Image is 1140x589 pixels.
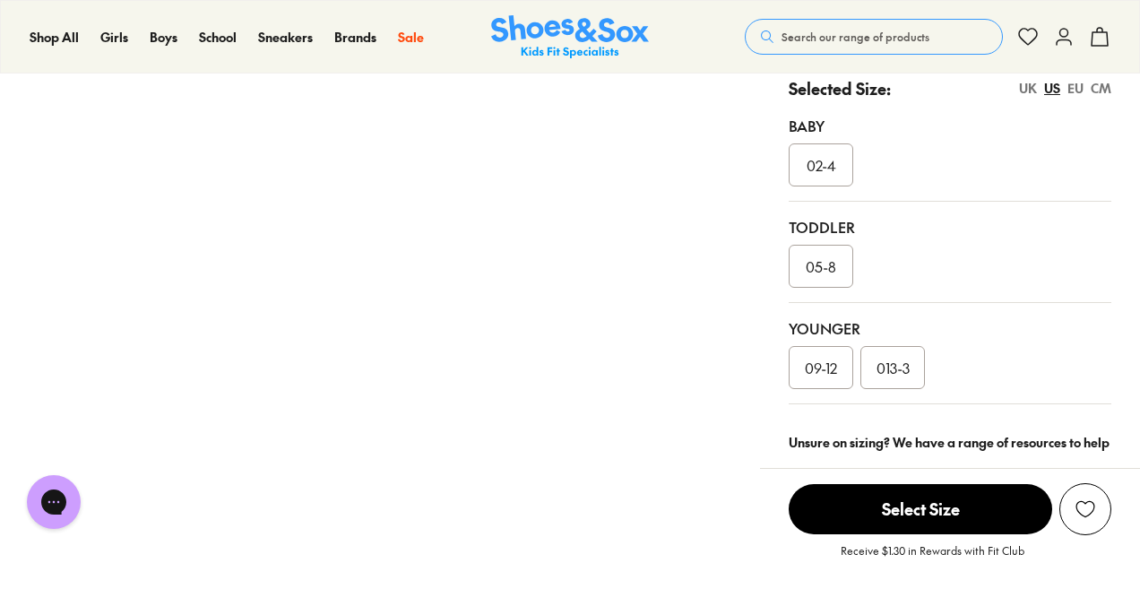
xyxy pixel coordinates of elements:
[398,28,424,46] span: Sale
[30,28,79,47] a: Shop All
[877,357,910,378] span: 013-3
[782,29,929,45] span: Search our range of products
[199,28,237,47] a: School
[398,28,424,47] a: Sale
[1091,79,1111,98] div: CM
[789,115,1111,136] div: Baby
[150,28,177,47] a: Boys
[1019,79,1037,98] div: UK
[745,19,1003,55] button: Search our range of products
[150,28,177,46] span: Boys
[789,216,1111,238] div: Toddler
[1044,79,1060,98] div: US
[258,28,313,46] span: Sneakers
[789,76,891,100] p: Selected Size:
[334,28,376,46] span: Brands
[806,256,836,277] span: 05-8
[334,28,376,47] a: Brands
[789,433,1111,452] div: Unsure on sizing? We have a range of resources to help
[1059,483,1111,535] button: Add to Wishlist
[841,542,1024,575] p: Receive $1.30 in Rewards with Fit Club
[807,154,836,176] span: 02-4
[100,28,128,46] span: Girls
[199,28,237,46] span: School
[789,484,1052,534] span: Select Size
[30,28,79,46] span: Shop All
[789,317,1111,339] div: Younger
[491,15,649,59] a: Shoes & Sox
[258,28,313,47] a: Sneakers
[789,483,1052,535] button: Select Size
[491,15,649,59] img: SNS_Logo_Responsive.svg
[18,469,90,535] iframe: Gorgias live chat messenger
[100,28,128,47] a: Girls
[805,357,837,378] span: 09-12
[1067,79,1084,98] div: EU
